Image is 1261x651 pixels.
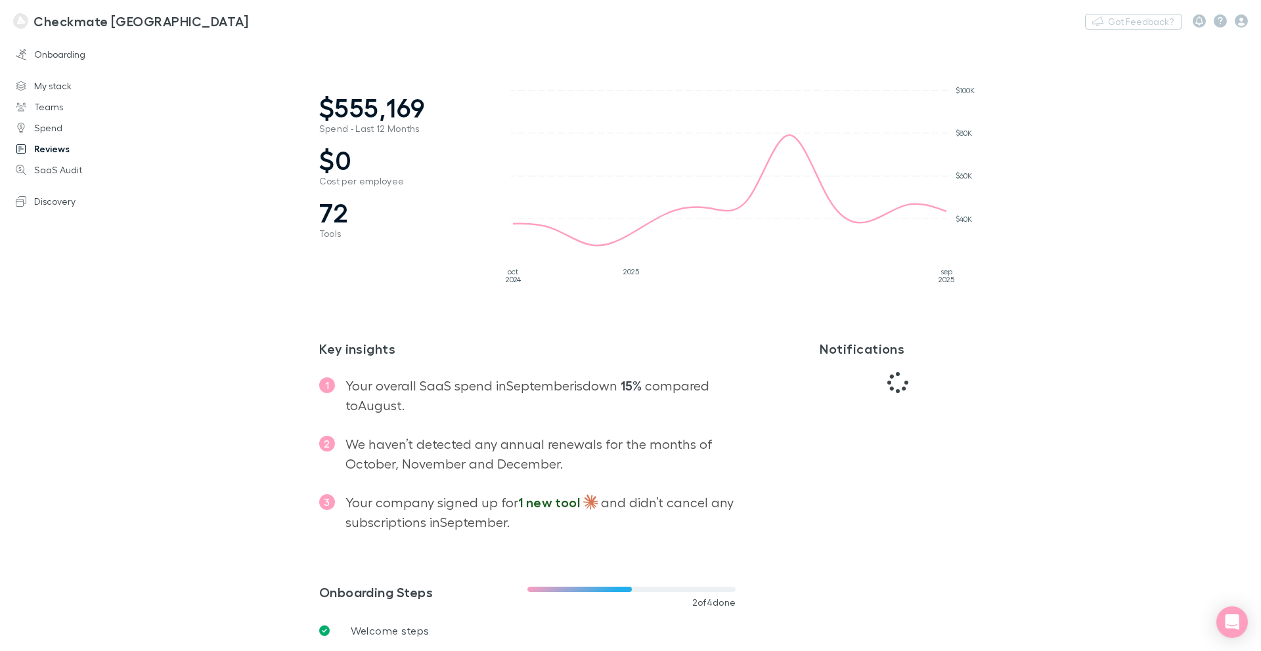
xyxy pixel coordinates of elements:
strong: 15% [621,377,642,393]
span: Cost per employee [319,176,483,186]
p: Welcome steps [351,623,430,639]
span: 2 of 4 done [692,597,736,608]
tspan: oct [508,267,518,276]
a: My stack [3,75,167,96]
tspan: $40K [956,215,973,223]
tspan: $60K [956,171,973,180]
span: 72 [319,197,483,228]
span: Spend - Last 12 Months [319,123,483,134]
h3: Checkmate [GEOGRAPHIC_DATA] [33,13,248,29]
tspan: 2025 [623,267,639,276]
a: Teams [3,96,167,117]
a: Spend [3,117,167,138]
h3: Onboarding Steps [319,584,527,600]
img: Checkmate New Zealand's Logo [13,13,28,29]
tspan: 2025 [939,275,954,283]
span: $0 [319,144,483,176]
span: 3 [319,494,335,510]
tspan: $80K [956,129,973,137]
span: Your company signed up for and didn’t cancel any subscriptions in September . [345,494,734,530]
span: Your overall SaaS spend in September is down compared to August . [345,377,709,413]
a: Reviews [3,138,167,159]
tspan: $100K [956,86,975,94]
span: $555,169 [319,92,483,123]
a: Checkmate [GEOGRAPHIC_DATA] [5,5,257,37]
tspan: 2024 [505,275,521,283]
span: We haven’t detected any annual renewals for the months of October, November and December . [345,436,713,471]
span: Tools [319,228,483,239]
a: SaaS Audit [3,159,167,180]
a: Discovery [3,191,167,212]
span: 1 [319,377,335,393]
img: images%2Flogos%2FMeN9IuXMAKbEZyec4vVDSkdPUWK2%2Fservices%2Fsrv_GHWxvonJlXAs0ZhVAmA2__1 [583,494,598,510]
button: Got Feedback? [1085,14,1182,30]
h2: Key insights [319,341,757,356]
span: 1 new tool [518,494,581,510]
h3: Notifications [820,341,986,356]
a: Onboarding [3,44,167,65]
div: Open Intercom Messenger [1216,606,1248,638]
tspan: sep [940,267,952,276]
span: 2 [319,436,335,451]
